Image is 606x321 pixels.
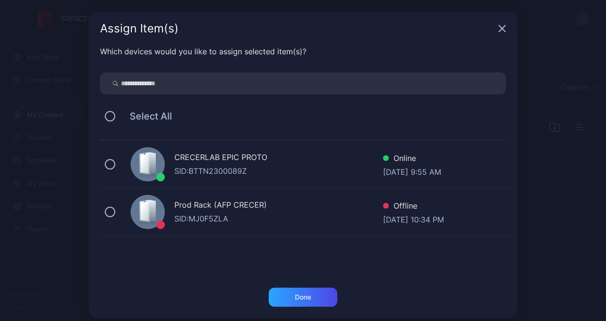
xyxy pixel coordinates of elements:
div: Offline [383,200,444,214]
div: Online [383,152,441,166]
div: Which devices would you like to assign selected item(s)? [100,46,506,57]
span: Select All [120,110,172,122]
div: SID: MJ0F5ZLA [174,213,383,224]
div: SID: BTTN2300089Z [174,165,383,177]
div: [DATE] 10:34 PM [383,214,444,223]
div: Done [295,293,311,301]
div: [DATE] 9:55 AM [383,166,441,176]
div: Prod Rack (AFP CRECER) [174,199,383,213]
div: CRECERLAB EPIC PROTO [174,151,383,165]
button: Done [269,288,337,307]
div: Assign Item(s) [100,23,495,34]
